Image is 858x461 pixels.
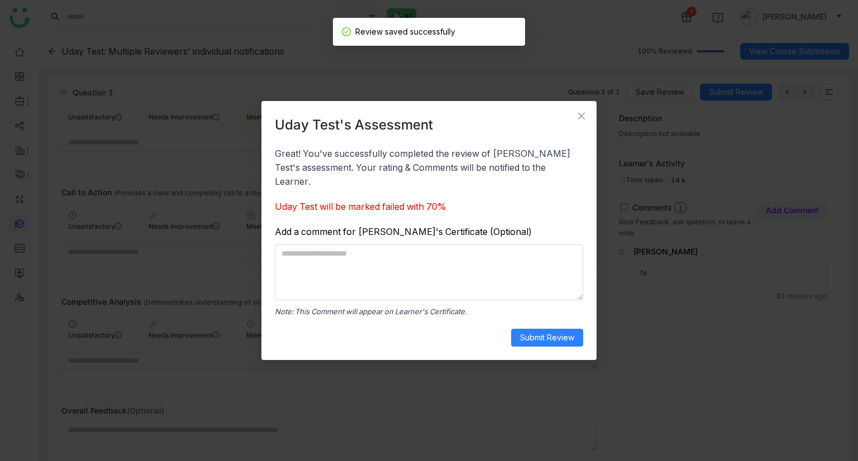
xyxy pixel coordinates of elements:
[355,27,455,36] span: Review saved successfully
[275,147,583,189] p: Great! You've successfully completed the review of [PERSON_NAME] Test's assessment. Your rating &...
[520,332,574,344] span: Submit Review
[566,101,597,131] button: Close
[275,225,583,239] span: Add a comment for [PERSON_NAME]'s Certificate (Optional)
[275,306,583,318] span: Note: This Comment will appear on Learner's Certificate.
[275,114,583,136] h2: Uday Test's Assessment
[275,200,583,214] div: Uday Test will be marked failed with 70%
[511,329,583,347] button: Submit Review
